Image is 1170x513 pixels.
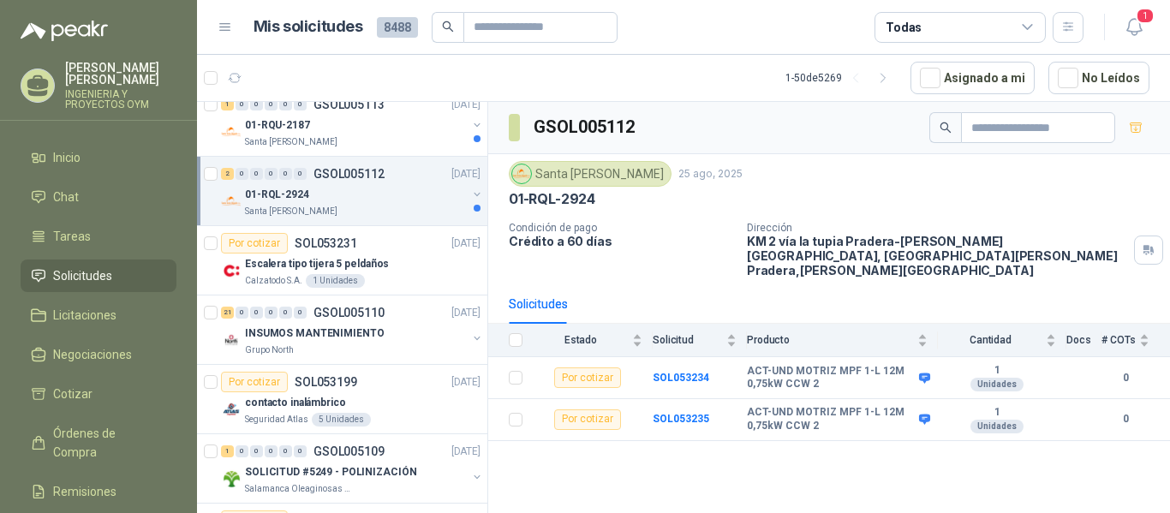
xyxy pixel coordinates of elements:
[910,62,1035,94] button: Asignado a mi
[279,98,292,110] div: 0
[245,274,302,288] p: Calzatodo S.A.
[653,372,709,384] a: SOL053234
[53,385,93,403] span: Cotizar
[509,295,568,313] div: Solicitudes
[250,445,263,457] div: 0
[747,234,1127,277] p: KM 2 vía la tupia Pradera-[PERSON_NAME][GEOGRAPHIC_DATA], [GEOGRAPHIC_DATA][PERSON_NAME] Pradera ...
[236,168,248,180] div: 0
[21,141,176,174] a: Inicio
[65,62,176,86] p: [PERSON_NAME] [PERSON_NAME]
[53,188,79,206] span: Chat
[245,482,353,496] p: Salamanca Oleaginosas SAS
[306,274,365,288] div: 1 Unidades
[295,237,357,249] p: SOL053231
[21,338,176,371] a: Negociaciones
[265,168,278,180] div: 0
[747,324,938,357] th: Producto
[197,226,487,295] a: Por cotizarSOL053231[DATE] Company LogoEscalera tipo tijera 5 peldañosCalzatodo S.A.1 Unidades
[938,334,1042,346] span: Cantidad
[451,374,481,391] p: [DATE]
[279,445,292,457] div: 0
[512,164,531,183] img: Company Logo
[245,117,310,134] p: 01-RQU-2187
[236,307,248,319] div: 0
[442,21,454,33] span: search
[250,168,263,180] div: 0
[653,324,747,357] th: Solicitud
[245,256,389,272] p: Escalera tipo tijera 5 peldaños
[313,98,385,110] p: GSOL005113
[377,17,418,38] span: 8488
[785,64,897,92] div: 1 - 50 de 5269
[245,205,337,218] p: Santa [PERSON_NAME]
[938,406,1056,420] b: 1
[938,324,1066,357] th: Cantidad
[451,236,481,252] p: [DATE]
[451,444,481,460] p: [DATE]
[221,307,234,319] div: 21
[294,98,307,110] div: 0
[53,424,160,462] span: Órdenes de Compra
[1066,324,1101,357] th: Docs
[245,395,346,411] p: contacto inalámbrico
[245,464,416,480] p: SOLICITUD #5249 - POLINIZACIÓN
[509,234,733,248] p: Crédito a 60 días
[747,365,915,391] b: ACT-UND MOTRIZ MPF 1-L 12M 0,75kW CCW 2
[509,161,672,187] div: Santa [PERSON_NAME]
[221,94,484,149] a: 1 0 0 0 0 0 GSOL005113[DATE] Company Logo01-RQU-2187Santa [PERSON_NAME]
[21,475,176,508] a: Remisiones
[554,367,621,388] div: Por cotizar
[53,306,116,325] span: Licitaciones
[221,372,288,392] div: Por cotizar
[313,307,385,319] p: GSOL005110
[245,187,309,203] p: 01-RQL-2924
[534,114,637,140] h3: GSOL005112
[250,307,263,319] div: 0
[221,260,242,281] img: Company Logo
[313,445,385,457] p: GSOL005109
[245,343,294,357] p: Grupo North
[21,220,176,253] a: Tareas
[451,166,481,182] p: [DATE]
[21,21,108,41] img: Logo peakr
[221,399,242,420] img: Company Logo
[886,18,922,37] div: Todas
[533,334,629,346] span: Estado
[221,164,484,218] a: 2 0 0 0 0 0 GSOL005112[DATE] Company Logo01-RQL-2924Santa [PERSON_NAME]
[1048,62,1149,94] button: No Leídos
[279,307,292,319] div: 0
[53,345,132,364] span: Negociaciones
[245,135,337,149] p: Santa [PERSON_NAME]
[747,222,1127,234] p: Dirección
[21,299,176,331] a: Licitaciones
[21,259,176,292] a: Solicitudes
[295,376,357,388] p: SOL053199
[747,406,915,432] b: ACT-UND MOTRIZ MPF 1-L 12M 0,75kW CCW 2
[938,364,1056,378] b: 1
[53,266,112,285] span: Solicitudes
[197,365,487,434] a: Por cotizarSOL053199[DATE] Company Logocontacto inalámbricoSeguridad Atlas5 Unidades
[678,166,743,182] p: 25 ago, 2025
[221,330,242,350] img: Company Logo
[221,98,234,110] div: 1
[221,168,234,180] div: 2
[250,98,263,110] div: 0
[1101,370,1149,386] b: 0
[653,413,709,425] a: SOL053235
[245,325,384,342] p: INSUMOS MANTENIMIENTO
[509,190,595,208] p: 01-RQL-2924
[554,409,621,430] div: Por cotizar
[221,233,288,254] div: Por cotizar
[21,378,176,410] a: Cotizar
[451,97,481,113] p: [DATE]
[653,334,723,346] span: Solicitud
[254,15,363,39] h1: Mis solicitudes
[265,445,278,457] div: 0
[221,302,484,357] a: 21 0 0 0 0 0 GSOL005110[DATE] Company LogoINSUMOS MANTENIMIENTOGrupo North
[1101,411,1149,427] b: 0
[236,445,248,457] div: 0
[221,445,234,457] div: 1
[221,122,242,142] img: Company Logo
